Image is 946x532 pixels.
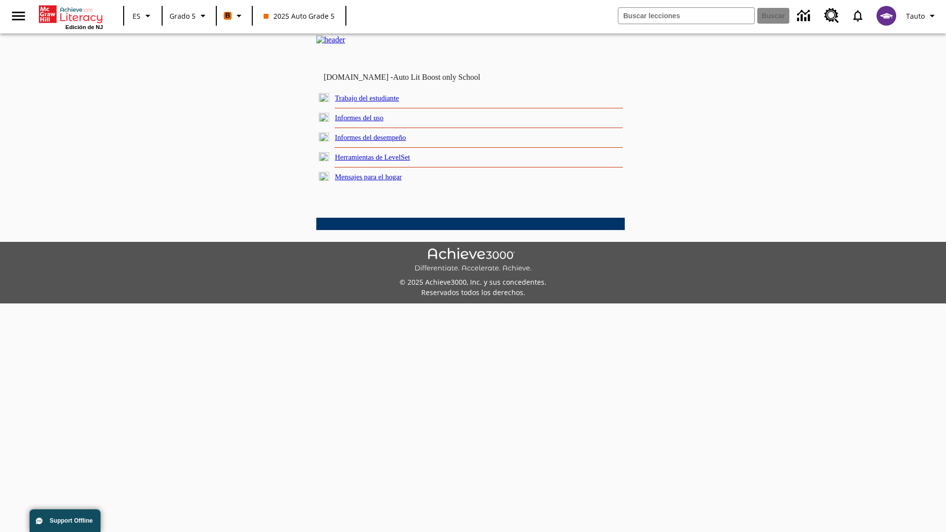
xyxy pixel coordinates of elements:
a: Centro de recursos, Se abrirá en una pestaña nueva. [818,2,845,29]
img: avatar image [877,6,896,26]
div: Portada [39,3,103,30]
a: Herramientas de LevelSet [335,153,410,161]
span: Tauto [906,11,925,21]
button: Lenguaje: ES, Selecciona un idioma [127,7,159,25]
img: plus.gif [319,152,329,161]
a: Notificaciones [845,3,871,29]
a: Mensajes para el hogar [335,173,402,181]
button: Perfil/Configuración [902,7,942,25]
button: Escoja un nuevo avatar [871,3,902,29]
span: Support Offline [50,517,93,524]
a: Informes del desempeño [335,133,406,141]
span: Grado 5 [169,11,196,21]
a: Centro de información [791,2,818,30]
img: plus.gif [319,93,329,102]
nobr: Auto Lit Boost only School [393,73,480,81]
span: ES [133,11,140,21]
img: Achieve3000 Differentiate Accelerate Achieve [414,248,532,273]
td: [DOMAIN_NAME] - [324,73,505,82]
button: Support Offline [30,509,101,532]
img: plus.gif [319,172,329,181]
a: Informes del uso [335,114,384,122]
span: 2025 Auto Grade 5 [264,11,335,21]
button: Boost El color de la clase es anaranjado. Cambiar el color de la clase. [220,7,249,25]
a: Trabajo del estudiante [335,94,399,102]
span: Edición de NJ [66,24,103,30]
span: B [225,9,230,22]
img: header [316,35,345,44]
img: plus.gif [319,113,329,122]
button: Abrir el menú lateral [4,1,33,31]
button: Grado: Grado 5, Elige un grado [166,7,213,25]
input: Buscar campo [618,8,754,24]
img: plus.gif [319,133,329,141]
